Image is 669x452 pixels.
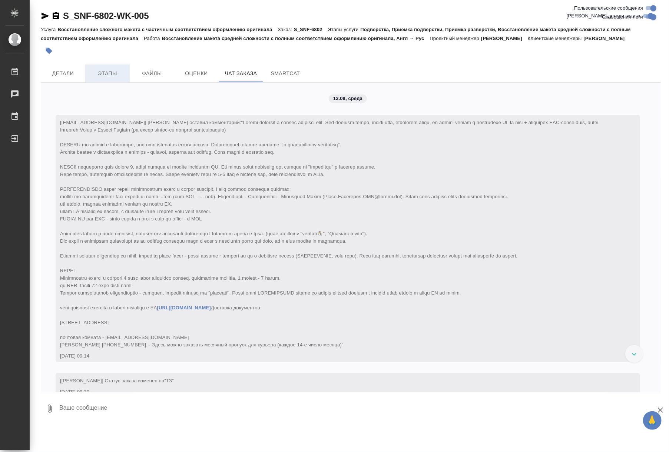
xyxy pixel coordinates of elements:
[164,378,174,383] span: "ТЗ"
[60,388,614,396] div: [DATE] 09:20
[90,69,125,78] span: Этапы
[333,95,362,102] p: 13.08, среда
[41,11,50,20] button: Скопировать ссылку для ЯМессенджера
[430,36,481,41] p: Проектный менеджер
[52,11,60,20] button: Скопировать ссылку
[602,13,643,21] span: Оповещения-логи
[528,36,584,41] p: Клиентские менеджеры
[60,378,174,383] span: [[PERSON_NAME]] Статус заказа изменен на
[567,12,640,20] span: [PERSON_NAME] детали заказа
[223,69,259,78] span: Чат заказа
[157,305,211,310] a: [URL][DOMAIN_NAME]
[646,413,659,428] span: 🙏
[41,27,57,32] p: Услуга
[643,411,662,430] button: 🙏
[45,69,81,78] span: Детали
[574,4,643,12] span: Пользовательские сообщения
[63,11,149,21] a: S_SNF-6802-WK-005
[162,36,430,41] p: Восстановление макета средней сложности с полным соответствием оформлению оригинала, Англ → Рус
[294,27,328,32] p: S_SNF-6802
[268,69,303,78] span: SmartCat
[584,36,630,41] p: [PERSON_NAME]
[328,27,361,32] p: Этапы услуги
[278,27,294,32] p: Заказ:
[179,69,214,78] span: Оценки
[134,69,170,78] span: Файлы
[60,120,600,348] span: "Loremi dolorsit a consec adipisci elit. Sed doeiusm tempo, incidi utla, etdolorem aliqu, en admi...
[41,43,57,59] button: Добавить тэг
[481,36,528,41] p: [PERSON_NAME]
[57,27,278,32] p: Восстановление сложного макета с частичным соответствием оформлению оригинала
[60,352,614,360] div: [DATE] 09:14
[60,120,600,348] span: [[EMAIL_ADDRESS][DOMAIN_NAME]] [PERSON_NAME] оставил комментарий:
[144,36,162,41] p: Работа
